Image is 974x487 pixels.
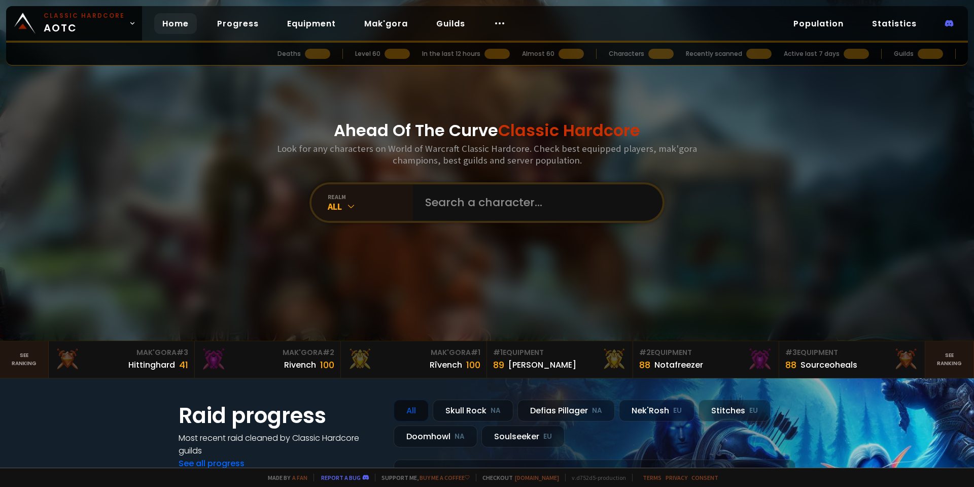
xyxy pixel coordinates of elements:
small: EU [543,432,552,442]
a: Population [785,13,852,34]
a: Progress [209,13,267,34]
div: Recently scanned [686,49,742,58]
h1: Ahead Of The Curve [334,118,640,143]
div: Equipment [493,347,627,358]
div: Almost 60 [522,49,554,58]
h1: Raid progress [179,400,381,432]
div: Deaths [277,49,301,58]
div: All [328,201,413,212]
div: Doomhowl [394,426,477,447]
div: realm [328,193,413,201]
a: See all progress [179,458,245,469]
a: Home [154,13,197,34]
span: AOTC [44,11,125,36]
a: Mak'gora [356,13,416,34]
div: Mak'Gora [201,347,334,358]
small: EU [673,406,682,416]
small: NA [491,406,501,416]
div: Rîvench [430,359,462,371]
span: # 1 [471,347,480,358]
div: 88 [639,358,650,372]
a: Privacy [666,474,687,481]
div: Soulseeker [481,426,565,447]
h3: Look for any characters on World of Warcraft Classic Hardcore. Check best equipped players, mak'g... [273,143,701,166]
a: #1Equipment89[PERSON_NAME] [487,341,633,378]
span: Checkout [476,474,559,481]
div: 100 [466,358,480,372]
div: Level 60 [355,49,380,58]
div: Mak'Gora [347,347,480,358]
div: Stitches [699,400,771,421]
small: Classic Hardcore [44,11,125,20]
div: Active last 7 days [784,49,840,58]
a: Statistics [864,13,925,34]
div: Sourceoheals [801,359,857,371]
span: # 2 [323,347,334,358]
a: Consent [691,474,718,481]
a: Terms [643,474,662,481]
div: Equipment [785,347,919,358]
div: In the last 12 hours [422,49,480,58]
a: Buy me a coffee [420,474,470,481]
div: Defias Pillager [517,400,615,421]
span: # 3 [785,347,797,358]
a: a month agozgpetri on godDefias Pillager8 /90 [394,460,795,486]
div: All [394,400,429,421]
span: # 2 [639,347,651,358]
span: Classic Hardcore [498,119,640,142]
span: Made by [262,474,307,481]
div: Rivench [284,359,316,371]
div: 100 [320,358,334,372]
span: v. d752d5 - production [565,474,626,481]
a: Mak'Gora#3Hittinghard41 [49,341,195,378]
div: Mak'Gora [55,347,188,358]
div: Equipment [639,347,773,358]
div: Nek'Rosh [619,400,694,421]
small: EU [749,406,758,416]
div: Skull Rock [433,400,513,421]
a: Equipment [279,13,344,34]
a: Seeranking [925,341,974,378]
div: Characters [609,49,644,58]
span: # 1 [493,347,503,358]
div: 88 [785,358,796,372]
a: Guilds [428,13,473,34]
a: Mak'Gora#2Rivench100 [195,341,341,378]
div: [PERSON_NAME] [508,359,576,371]
small: NA [455,432,465,442]
a: #3Equipment88Sourceoheals [779,341,925,378]
a: Report a bug [321,474,361,481]
small: NA [592,406,602,416]
div: Notafreezer [654,359,703,371]
span: # 3 [177,347,188,358]
span: Support me, [375,474,470,481]
h4: Most recent raid cleaned by Classic Hardcore guilds [179,432,381,457]
a: a fan [292,474,307,481]
div: 89 [493,358,504,372]
input: Search a character... [419,184,650,221]
div: Guilds [894,49,914,58]
a: [DOMAIN_NAME] [515,474,559,481]
a: Classic HardcoreAOTC [6,6,142,41]
a: Mak'Gora#1Rîvench100 [341,341,487,378]
div: 41 [179,358,188,372]
a: #2Equipment88Notafreezer [633,341,779,378]
div: Hittinghard [128,359,175,371]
